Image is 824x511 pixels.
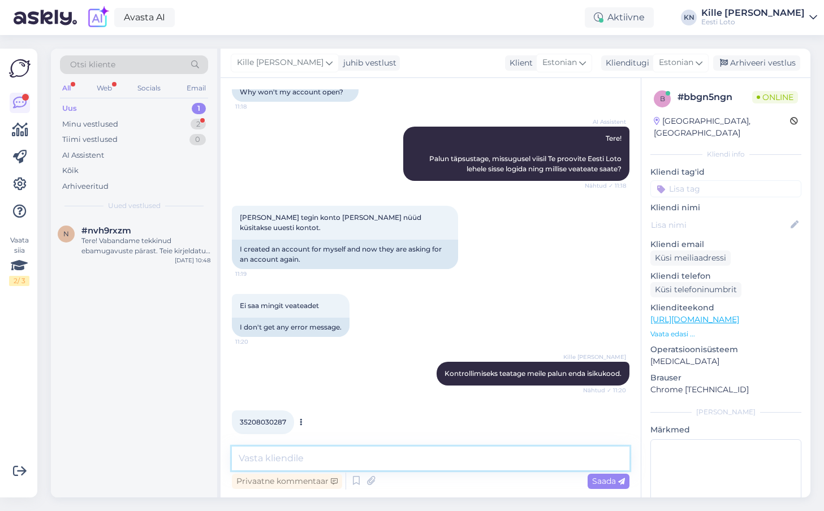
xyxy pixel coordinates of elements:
img: Askly Logo [9,58,31,79]
p: Märkmed [650,424,801,436]
span: 11:19 [235,270,278,278]
div: Kliendi info [650,149,801,159]
div: # bbgn5ngn [678,90,752,104]
div: All [60,81,73,96]
span: 11:20 [235,337,278,346]
span: Kille [PERSON_NAME] [563,353,626,361]
p: Kliendi nimi [650,202,801,214]
div: Why won't my account open? [232,83,359,102]
img: explore-ai [86,6,110,29]
span: Uued vestlused [108,201,161,211]
div: Tiimi vestlused [62,134,118,145]
span: Nähtud ✓ 11:20 [583,386,626,395]
div: Küsi meiliaadressi [650,250,731,266]
p: Operatsioonisüsteem [650,344,801,356]
a: Avasta AI [114,8,175,27]
p: Chrome [TECHNICAL_ID] [650,384,801,396]
span: n [63,229,69,238]
div: Eesti Loto [701,18,805,27]
div: [GEOGRAPHIC_DATA], [GEOGRAPHIC_DATA] [654,115,790,139]
div: Kõik [62,165,79,176]
span: Otsi kliente [70,59,115,71]
p: Klienditeekond [650,302,801,314]
div: Kille [PERSON_NAME] [701,8,805,18]
div: 2 / 3 [9,276,29,286]
div: Arhiveeri vestlus [713,55,800,71]
span: Nähtud ✓ 11:18 [584,181,626,190]
div: Privaatne kommentaar [232,474,342,489]
div: Uus [62,103,77,114]
div: KN [681,10,697,25]
div: AI Assistent [62,150,104,161]
div: juhib vestlust [339,57,396,69]
div: [PERSON_NAME] [650,407,801,417]
div: 0 [189,134,206,145]
a: Kille [PERSON_NAME]Eesti Loto [701,8,817,27]
div: Socials [135,81,163,96]
div: 2 [191,119,206,130]
p: Brauser [650,372,801,384]
span: Online [752,91,798,103]
div: Minu vestlused [62,119,118,130]
span: 11:21 [235,435,278,443]
span: Ei saa mingit veateadet [240,301,319,310]
div: Klienditugi [601,57,649,69]
div: Web [94,81,114,96]
span: Kille [PERSON_NAME] [237,57,323,69]
span: 35208030287 [240,418,286,426]
div: Tere! Vabandame tekkinud ebamugavuste pärast. Teie kirjeldatud konto avamise probleem, eriti seos... [81,236,210,256]
div: Arhiveeritud [62,181,109,192]
p: Kliendi email [650,239,801,250]
input: Lisa nimi [651,219,788,231]
div: I created an account for myself and now they are asking for an account again. [232,240,458,269]
span: Saada [592,476,625,486]
p: Kliendi telefon [650,270,801,282]
div: Email [184,81,208,96]
span: Kontrollimiseks teatage meile palun enda isikukood. [445,369,622,378]
span: Estonian [659,57,693,69]
span: Estonian [542,57,577,69]
p: Kliendi tag'id [650,166,801,178]
span: b [660,94,665,103]
p: [MEDICAL_DATA] [650,356,801,367]
div: [DATE] 10:48 [175,256,210,265]
a: [URL][DOMAIN_NAME] [650,314,739,324]
span: [PERSON_NAME] tegin konto [PERSON_NAME] nüüd küsitakse uuesti kontot. [240,213,423,232]
div: 1 [192,103,206,114]
span: 11:18 [235,102,278,111]
div: Küsi telefoninumbrit [650,282,741,297]
span: #nvh9rxzm [81,226,131,236]
div: Vaata siia [9,235,29,286]
div: I don't get any error message. [232,318,350,337]
p: Vaata edasi ... [650,329,801,339]
div: Aktiivne [585,7,654,28]
div: Klient [505,57,533,69]
span: AI Assistent [584,118,626,126]
input: Lisa tag [650,180,801,197]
